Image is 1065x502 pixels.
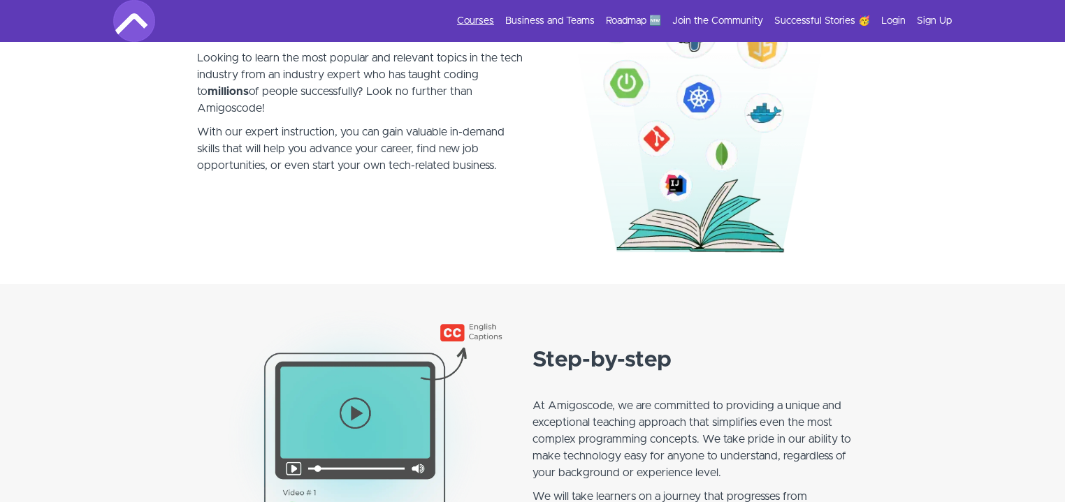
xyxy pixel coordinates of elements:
strong: millions [208,86,249,97]
a: Roadmap 🆕 [606,14,661,28]
p: At Amigoscode, we are committed to providing a unique and exceptional teaching approach that simp... [532,381,868,481]
a: Sign Up [917,14,952,28]
a: Business and Teams [505,14,595,28]
strong: Step-by-step [532,349,672,371]
a: Courses [457,14,494,28]
a: Join the Community [672,14,763,28]
a: Login [881,14,906,28]
p: With our expert instruction, you can gain valuable in-demand skills that will help you advance yo... [197,124,524,191]
a: Successful Stories 🥳 [774,14,870,28]
p: Looking to learn the most popular and relevant topics in the tech industry from an industry exper... [197,33,524,117]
